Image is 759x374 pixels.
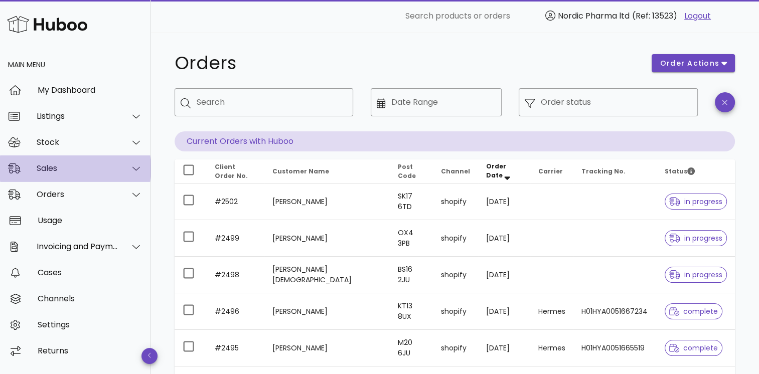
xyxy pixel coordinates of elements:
div: Sales [37,163,118,173]
th: Status [657,159,735,183]
div: Usage [38,216,142,225]
td: #2499 [207,220,264,257]
td: [PERSON_NAME][DEMOGRAPHIC_DATA] [264,257,390,293]
td: [DATE] [478,183,531,220]
span: Carrier [538,167,563,175]
span: order actions [660,58,720,69]
p: Current Orders with Huboo [175,131,735,151]
td: #2495 [207,330,264,366]
td: Hermes [530,293,573,330]
div: Orders [37,190,118,199]
span: Customer Name [272,167,329,175]
th: Channel [433,159,478,183]
div: My Dashboard [38,85,142,95]
span: in progress [669,235,722,242]
span: complete [669,344,718,351]
div: Channels [38,294,142,303]
td: BS16 2JU [390,257,433,293]
td: [PERSON_NAME] [264,330,390,366]
td: [DATE] [478,257,531,293]
td: #2498 [207,257,264,293]
td: Hermes [530,330,573,366]
div: Listings [37,111,118,121]
td: shopify [433,330,478,366]
th: Order Date: Sorted descending. Activate to remove sorting. [478,159,531,183]
span: Status [665,167,695,175]
td: [PERSON_NAME] [264,220,390,257]
button: order actions [652,54,735,72]
span: complete [669,308,718,315]
td: [DATE] [478,220,531,257]
span: (Ref: 13523) [632,10,677,22]
img: Huboo Logo [7,14,87,35]
span: in progress [669,271,722,278]
th: Carrier [530,159,573,183]
td: shopify [433,183,478,220]
th: Post Code [390,159,433,183]
span: Nordic Pharma ltd [558,10,630,22]
td: [PERSON_NAME] [264,293,390,330]
td: KT13 8UX [390,293,433,330]
td: M20 6JU [390,330,433,366]
td: OX4 3PB [390,220,433,257]
td: H01HYA0051665519 [573,330,657,366]
td: [DATE] [478,293,531,330]
h1: Orders [175,54,640,72]
td: #2502 [207,183,264,220]
div: Stock [37,137,118,147]
th: Client Order No. [207,159,264,183]
span: Tracking No. [581,167,626,175]
td: H01HYA0051667234 [573,293,657,330]
span: Post Code [398,162,416,180]
div: Settings [38,320,142,329]
td: #2496 [207,293,264,330]
div: Invoicing and Payments [37,242,118,251]
td: SK17 6TD [390,183,433,220]
td: shopify [433,293,478,330]
span: Client Order No. [215,162,248,180]
span: in progress [669,198,722,205]
th: Customer Name [264,159,390,183]
td: shopify [433,257,478,293]
span: Channel [441,167,470,175]
td: shopify [433,220,478,257]
td: [DATE] [478,330,531,366]
th: Tracking No. [573,159,657,183]
div: Returns [38,346,142,355]
a: Logout [684,10,711,22]
span: Order Date [486,162,506,179]
td: [PERSON_NAME] [264,183,390,220]
div: Cases [38,268,142,277]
